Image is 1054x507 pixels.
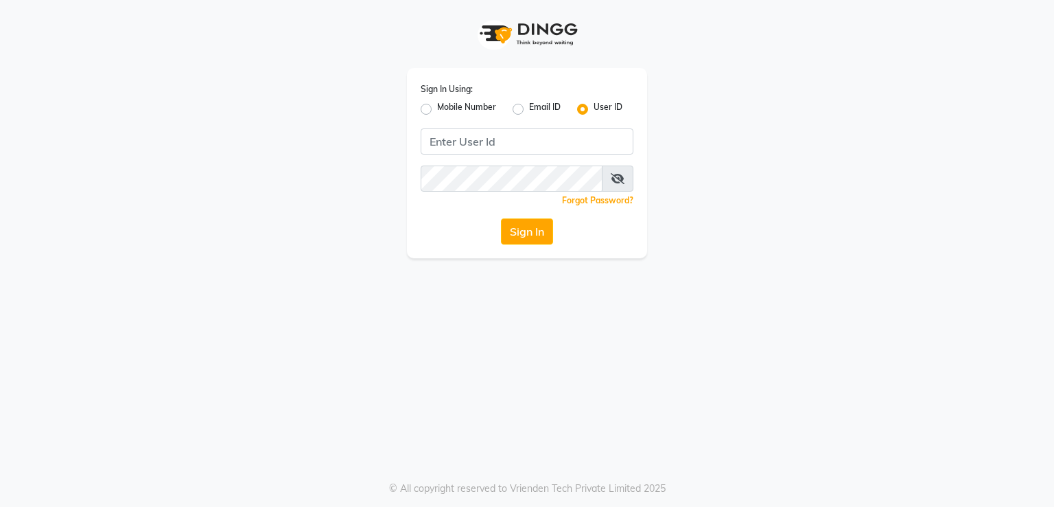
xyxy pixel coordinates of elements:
[501,218,553,245] button: Sign In
[562,195,633,205] a: Forgot Password?
[421,83,473,95] label: Sign In Using:
[472,14,582,54] img: logo1.svg
[437,101,496,117] label: Mobile Number
[421,166,602,192] input: Username
[421,128,633,155] input: Username
[594,101,622,117] label: User ID
[529,101,561,117] label: Email ID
